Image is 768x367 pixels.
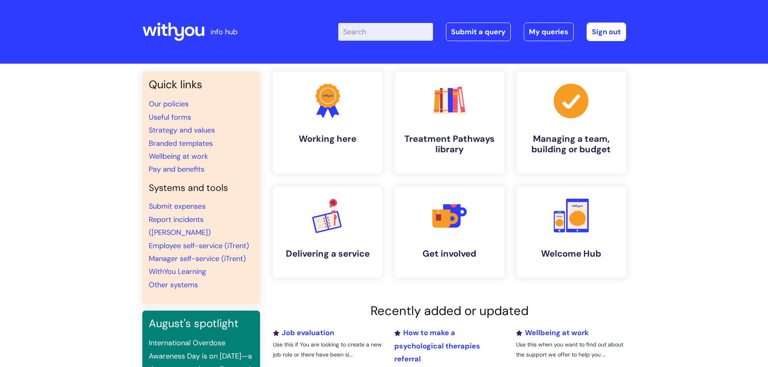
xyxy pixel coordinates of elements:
[338,23,626,41] div: | -
[149,201,206,211] a: Submit expenses
[149,164,204,174] a: Pay and benefits
[587,23,626,41] a: Sign out
[149,125,215,135] a: Strategy and values
[516,340,626,360] p: Use this when you want to find out about the support we offer to help you ...
[401,249,498,259] h4: Get involved
[516,72,626,174] a: Managing a team, building or budget
[149,112,191,122] a: Useful forms
[273,340,383,360] p: Use this if You are looking to create a new job role or there have been si...
[516,187,626,278] a: Welcome Hub
[149,182,254,194] h4: Systems and tools
[524,23,574,41] a: My queries
[210,25,237,38] p: info hub
[149,267,206,276] a: WithYou Learning
[273,72,383,174] a: Working here
[394,328,480,364] a: How to make a psychological therapies referral
[279,134,376,144] h4: Working here
[273,303,626,318] h2: Recently added or updated
[523,249,620,259] h4: Welcome Hub
[273,328,334,338] a: Job evaluation
[149,99,189,109] a: Our policies
[149,317,254,330] h3: August's spotlight
[273,187,383,278] a: Delivering a service
[149,254,246,263] a: Manager self-service (iTrent)
[516,328,589,338] a: Wellbeing at work
[395,187,504,278] a: Get involved
[149,215,211,237] a: Report incidents ([PERSON_NAME])
[395,72,504,174] a: Treatment Pathways library
[149,78,254,91] h3: Quick links
[446,23,511,41] a: Submit a query
[149,139,213,148] a: Branded templates
[401,134,498,155] h4: Treatment Pathways library
[149,280,198,290] a: Other systems
[149,151,208,161] a: Wellbeing at work
[523,134,620,155] h4: Managing a team, building or budget
[338,23,433,41] input: Search
[149,241,249,251] a: Employee self-service (iTrent)
[279,249,376,259] h4: Delivering a service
